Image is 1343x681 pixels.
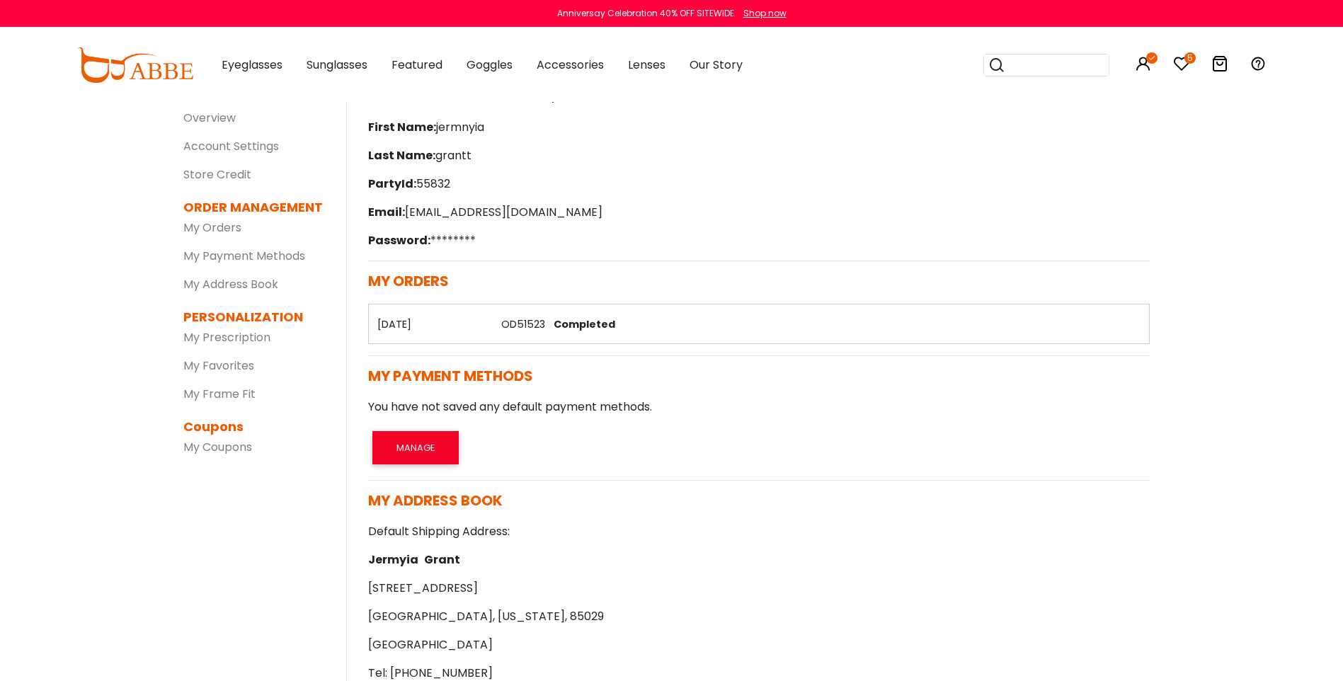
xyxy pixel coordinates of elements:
dt: ORDER MANAGEMENT [183,198,325,217]
span: Completed [548,317,615,331]
div: Shop now [743,7,787,20]
a: My Frame Fit [183,386,256,402]
dt: PERSONALIZATION [183,307,325,326]
font: jermnyia [436,119,484,135]
a: My Address Book [183,276,278,292]
span: Password: [368,232,430,248]
p: [GEOGRAPHIC_DATA] [368,636,1150,653]
a: OD51523 [501,317,545,331]
span: MY PAYMENT METHODS [368,366,533,386]
p: [STREET_ADDRESS] [368,580,1150,597]
a: My Coupons [183,439,252,455]
strong: Default Shipping Address: [368,523,510,539]
span: MY ADDRESS BOOK [368,491,503,510]
img: abbeglasses.com [77,47,193,83]
div: Anniversay Celebration 40% OFF SITEWIDE [557,7,734,20]
th: [DATE] [368,304,493,344]
span: MY ORDERS [368,271,449,291]
a: Account Settings [183,138,279,154]
a: My Prescription [183,329,270,345]
button: MANAGE [372,431,459,464]
a: My Favorites [183,357,254,374]
a: Overview [183,110,236,126]
a: My Payment Methods [183,248,305,264]
span: Eyeglasses [222,57,282,73]
font: [EMAIL_ADDRESS][DOMAIN_NAME] [405,204,602,220]
a: Store Credit [183,166,251,183]
p: You have not saved any default payment methods. [368,399,1150,416]
span: Jermyia [368,551,418,568]
a: 5 [1173,58,1190,74]
dt: Coupons [183,417,325,436]
span: Sunglasses [307,57,367,73]
span: Accessories [537,57,604,73]
i: 5 [1184,52,1196,64]
span: Our Story [690,57,743,73]
a: Shop now [736,7,787,19]
span: PartyId: [368,176,416,192]
a: My Orders [183,219,241,236]
iframe: Chat [1034,119,1332,629]
a: MANAGE [368,439,463,455]
span: Last Name: [368,147,435,164]
p: [GEOGRAPHIC_DATA], [US_STATE], 85029 [368,608,1150,625]
font: grantt [435,147,472,164]
span: First Name: [368,119,436,135]
span: Grant [418,551,460,568]
span: Lenses [628,57,665,73]
span: Email: [368,204,405,220]
font: 55832 [416,176,450,192]
span: Featured [392,57,442,73]
span: Goggles [467,57,513,73]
